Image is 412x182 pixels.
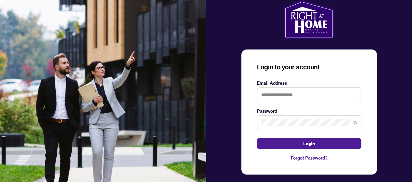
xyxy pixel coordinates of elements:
span: Login [303,138,315,149]
label: Email Address [257,79,361,87]
h3: Login to your account [257,63,361,72]
button: Login [257,138,361,149]
a: Forgot Password? [257,154,361,161]
span: eye-invisible [352,120,357,125]
label: Password [257,107,361,115]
